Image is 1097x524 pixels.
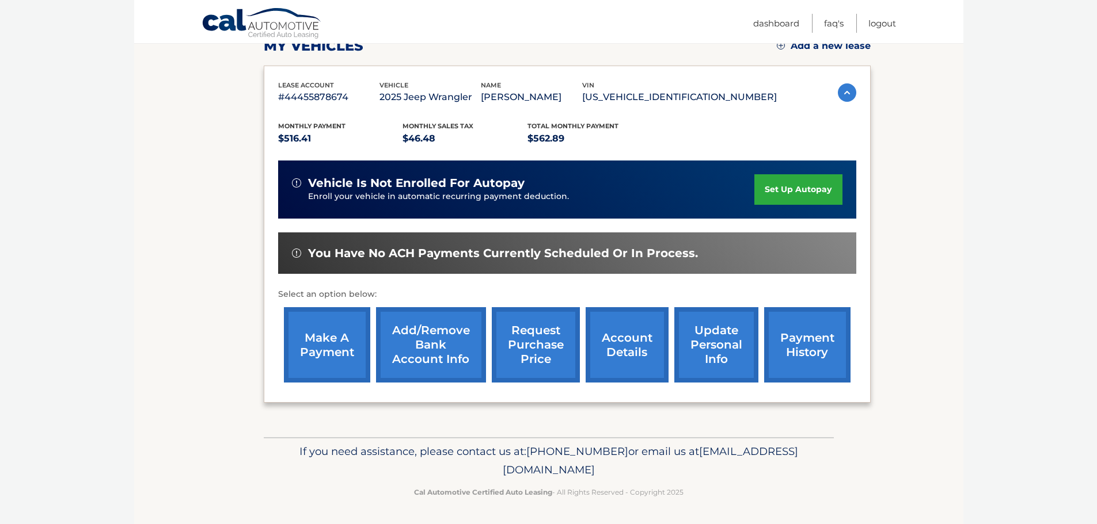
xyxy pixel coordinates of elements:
a: update personal info [674,307,758,383]
strong: Cal Automotive Certified Auto Leasing [414,488,552,496]
p: Select an option below: [278,288,856,301]
h2: my vehicles [264,37,363,55]
a: FAQ's [824,14,844,33]
a: Add/Remove bank account info [376,307,486,383]
span: Total Monthly Payment [527,122,618,130]
p: $46.48 [403,131,527,147]
p: If you need assistance, please contact us at: or email us at [271,442,826,479]
a: Add a new lease [777,40,871,52]
span: [EMAIL_ADDRESS][DOMAIN_NAME] [503,445,798,476]
span: lease account [278,81,334,89]
span: name [481,81,501,89]
p: $516.41 [278,131,403,147]
p: [PERSON_NAME] [481,89,582,105]
span: Monthly Payment [278,122,346,130]
span: vehicle [379,81,408,89]
a: Cal Automotive [202,7,322,41]
img: add.svg [777,41,785,49]
p: Enroll your vehicle in automatic recurring payment deduction. [308,190,755,203]
a: Logout [868,14,896,33]
a: make a payment [284,307,370,383]
span: You have no ACH payments currently scheduled or in process. [308,246,698,261]
a: payment history [764,307,851,383]
a: account details [586,307,669,383]
img: alert-white.svg [292,178,301,188]
span: Monthly sales Tax [403,122,473,130]
p: 2025 Jeep Wrangler [379,89,481,105]
span: vehicle is not enrolled for autopay [308,176,525,190]
img: alert-white.svg [292,248,301,258]
span: [PHONE_NUMBER] [526,445,628,458]
span: vin [582,81,594,89]
p: - All Rights Reserved - Copyright 2025 [271,486,826,498]
a: request purchase price [492,307,580,383]
p: [US_VEHICLE_IDENTIFICATION_NUMBER] [582,89,777,105]
a: set up autopay [754,174,842,205]
img: accordion-active.svg [838,83,856,102]
a: Dashboard [753,14,799,33]
p: #44455878674 [278,89,379,105]
p: $562.89 [527,131,652,147]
